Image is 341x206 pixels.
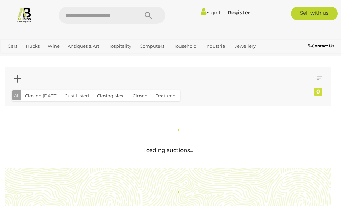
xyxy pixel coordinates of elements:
span: Loading auctions... [143,147,193,153]
span: | [225,8,227,16]
button: Closing [DATE] [21,90,62,101]
button: Featured [151,90,180,101]
button: Closing Next [93,90,129,101]
button: Search [131,7,165,24]
a: Trucks [23,41,42,52]
a: Sports [26,52,45,63]
a: Sell with us [291,7,338,20]
a: Computers [137,41,167,52]
a: Jewellery [232,41,258,52]
img: Allbids.com.au [16,7,32,23]
a: Cars [5,41,20,52]
div: 0 [314,88,322,96]
a: Office [5,52,23,63]
a: Hospitality [105,41,134,52]
a: Industrial [203,41,229,52]
button: Closed [129,90,152,101]
button: Just Listed [61,90,93,101]
button: All [12,90,21,100]
b: Contact Us [308,43,334,48]
a: Wine [45,41,62,52]
a: Register [228,9,250,16]
a: Household [170,41,199,52]
a: Antiques & Art [65,41,102,52]
a: [GEOGRAPHIC_DATA] [48,52,102,63]
a: Contact Us [308,42,336,50]
a: Sign In [201,9,224,16]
